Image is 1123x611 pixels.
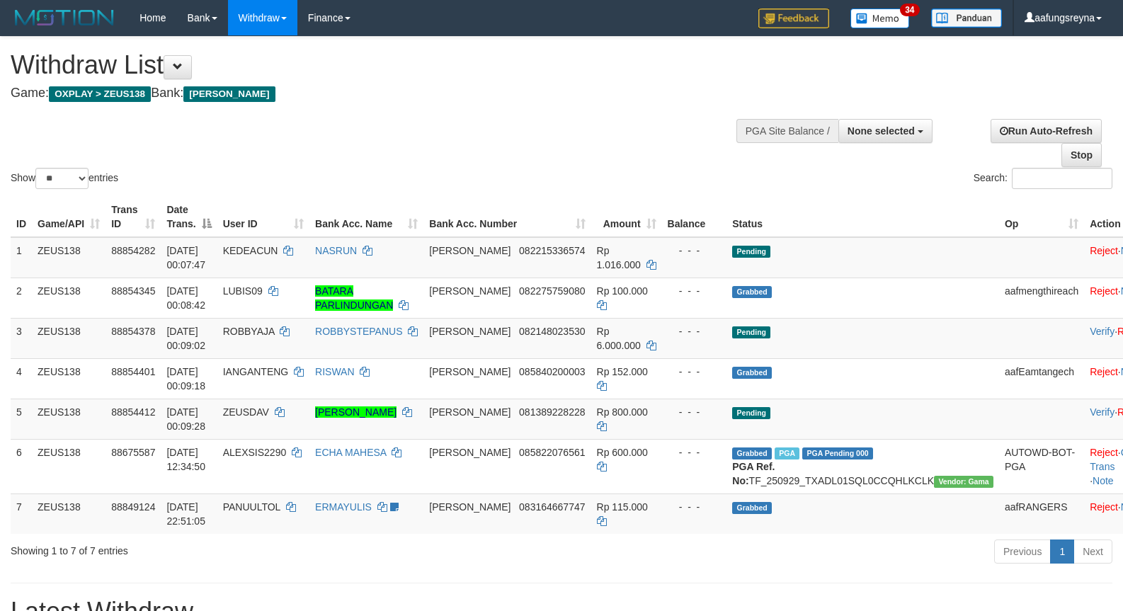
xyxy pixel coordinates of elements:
[1012,168,1112,189] input: Search:
[223,501,280,513] span: PANUULTOL
[217,197,309,237] th: User ID: activate to sort column ascending
[668,365,722,379] div: - - -
[999,493,1084,534] td: aafRANGERS
[999,197,1084,237] th: Op: activate to sort column ascending
[838,119,933,143] button: None selected
[994,539,1051,564] a: Previous
[111,447,155,458] span: 88675587
[429,406,511,418] span: [PERSON_NAME]
[11,318,32,358] td: 3
[732,447,772,459] span: Grabbed
[161,197,217,237] th: Date Trans.: activate to sort column descending
[726,439,999,493] td: TF_250929_TXADL01SQL0CCQHLKCLK
[597,447,648,458] span: Rp 600.000
[732,461,775,486] b: PGA Ref. No:
[166,326,205,351] span: [DATE] 00:09:02
[1093,475,1114,486] a: Note
[11,168,118,189] label: Show entries
[1090,326,1115,337] a: Verify
[11,86,734,101] h4: Game: Bank:
[166,366,205,392] span: [DATE] 00:09:18
[223,366,289,377] span: IANGANTENG
[1090,285,1118,297] a: Reject
[11,538,457,558] div: Showing 1 to 7 of 7 entries
[591,197,662,237] th: Amount: activate to sort column ascending
[223,285,263,297] span: LUBIS09
[668,324,722,338] div: - - -
[32,197,106,237] th: Game/API: activate to sort column ascending
[315,285,393,311] a: BATARA PARLINDUNGAN
[519,245,585,256] span: Copy 082215336574 to clipboard
[668,284,722,298] div: - - -
[315,366,354,377] a: RISWAN
[732,286,772,298] span: Grabbed
[802,447,873,459] span: PGA Pending
[32,399,106,439] td: ZEUS138
[597,245,641,270] span: Rp 1.016.000
[223,326,275,337] span: ROBBYAJA
[11,197,32,237] th: ID
[111,501,155,513] span: 88849124
[11,7,118,28] img: MOTION_logo.png
[1090,406,1115,418] a: Verify
[726,197,999,237] th: Status
[35,168,89,189] select: Showentries
[519,285,585,297] span: Copy 082275759080 to clipboard
[1090,501,1118,513] a: Reject
[11,358,32,399] td: 4
[111,285,155,297] span: 88854345
[166,447,205,472] span: [DATE] 12:34:50
[32,439,106,493] td: ZEUS138
[11,493,32,534] td: 7
[597,501,648,513] span: Rp 115.000
[166,285,205,311] span: [DATE] 00:08:42
[662,197,727,237] th: Balance
[519,501,585,513] span: Copy 083164667747 to clipboard
[999,278,1084,318] td: aafmengthireach
[166,245,205,270] span: [DATE] 00:07:47
[1090,447,1118,458] a: Reject
[429,447,511,458] span: [PERSON_NAME]
[315,326,402,337] a: ROBBYSTEPANUS
[166,406,205,432] span: [DATE] 00:09:28
[111,366,155,377] span: 88854401
[11,51,734,79] h1: Withdraw List
[429,285,511,297] span: [PERSON_NAME]
[848,125,915,137] span: None selected
[519,406,585,418] span: Copy 081389228228 to clipboard
[668,244,722,258] div: - - -
[597,366,648,377] span: Rp 152.000
[315,501,372,513] a: ERMAYULIS
[429,501,511,513] span: [PERSON_NAME]
[999,439,1084,493] td: AUTOWD-BOT-PGA
[315,447,386,458] a: ECHA MAHESA
[934,476,993,488] span: Vendor URL: https://trx31.1velocity.biz
[732,326,770,338] span: Pending
[775,447,799,459] span: Marked by aafpengsreynich
[732,407,770,419] span: Pending
[519,447,585,458] span: Copy 085822076561 to clipboard
[32,278,106,318] td: ZEUS138
[423,197,591,237] th: Bank Acc. Number: activate to sort column ascending
[736,119,838,143] div: PGA Site Balance /
[32,493,106,534] td: ZEUS138
[11,439,32,493] td: 6
[732,246,770,258] span: Pending
[597,326,641,351] span: Rp 6.000.000
[223,406,269,418] span: ZEUSDAV
[597,285,648,297] span: Rp 100.000
[519,366,585,377] span: Copy 085840200003 to clipboard
[597,406,648,418] span: Rp 800.000
[758,8,829,28] img: Feedback.jpg
[315,406,397,418] a: [PERSON_NAME]
[183,86,275,102] span: [PERSON_NAME]
[668,445,722,459] div: - - -
[49,86,151,102] span: OXPLAY > ZEUS138
[1073,539,1112,564] a: Next
[1061,143,1102,167] a: Stop
[668,500,722,514] div: - - -
[519,326,585,337] span: Copy 082148023530 to clipboard
[1090,245,1118,256] a: Reject
[111,406,155,418] span: 88854412
[11,237,32,278] td: 1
